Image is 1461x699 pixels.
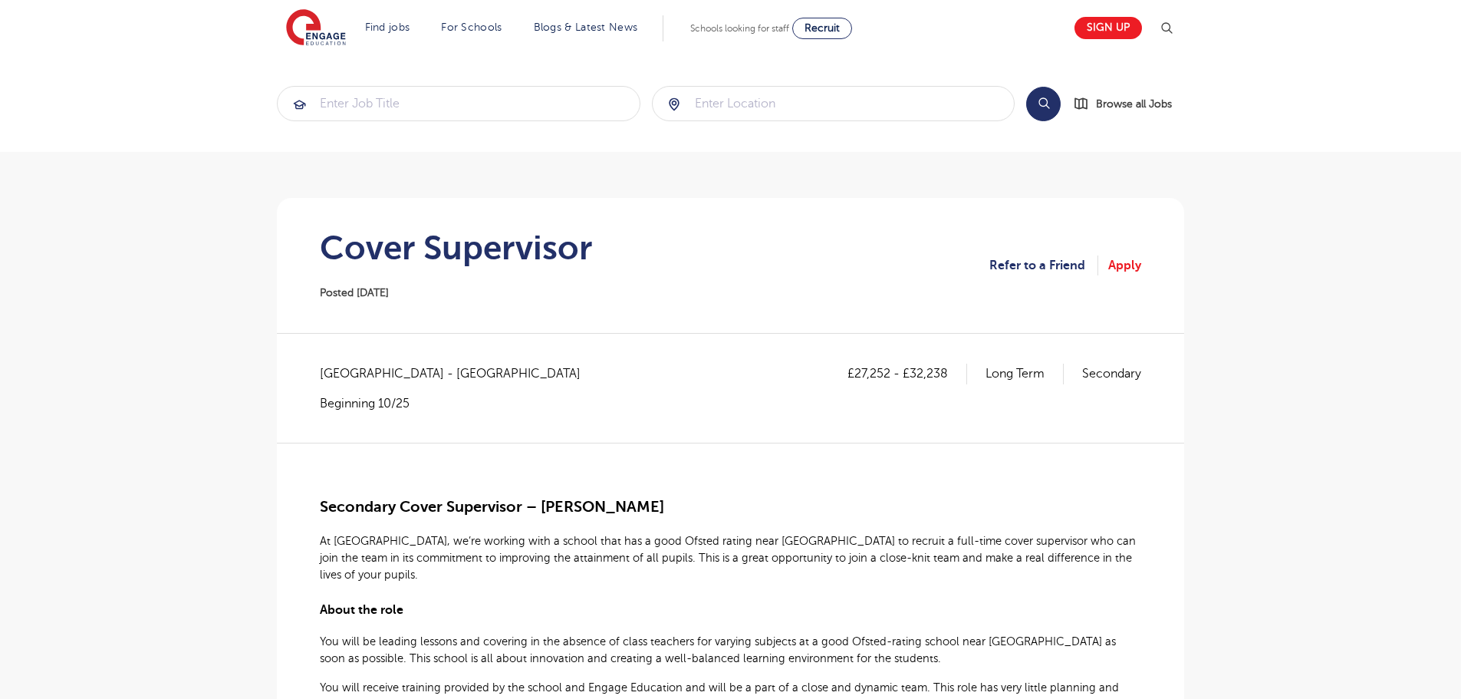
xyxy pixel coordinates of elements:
[320,395,596,412] p: Beginning 10/25
[1026,87,1061,121] button: Search
[534,21,638,33] a: Blogs & Latest News
[320,364,596,384] span: [GEOGRAPHIC_DATA] - [GEOGRAPHIC_DATA]
[277,86,640,121] div: Submit
[320,229,592,267] h1: Cover Supervisor
[1073,95,1184,113] a: Browse all Jobs
[365,21,410,33] a: Find jobs
[441,21,502,33] a: For Schools
[320,287,389,298] span: Posted [DATE]
[792,18,852,39] a: Recruit
[278,87,640,120] input: Submit
[320,603,403,617] span: About the role
[805,22,840,34] span: Recruit
[286,9,346,48] img: Engage Education
[320,635,1116,664] span: You will be leading lessons and covering in the absence of class teachers for varying subjects at...
[847,364,967,384] p: £27,252 - £32,238
[1074,17,1142,39] a: Sign up
[320,535,1136,581] span: At [GEOGRAPHIC_DATA], we’re working with a school that has a good Ofsted rating near [GEOGRAPHIC_...
[320,498,664,516] span: Secondary Cover Supervisor – [PERSON_NAME]
[989,256,1098,275] a: Refer to a Friend
[1082,364,1141,384] p: Secondary
[653,87,1015,120] input: Submit
[652,86,1015,121] div: Submit
[986,364,1064,384] p: Long Term
[1096,95,1172,113] span: Browse all Jobs
[690,23,789,34] span: Schools looking for staff
[1108,256,1141,275] a: Apply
